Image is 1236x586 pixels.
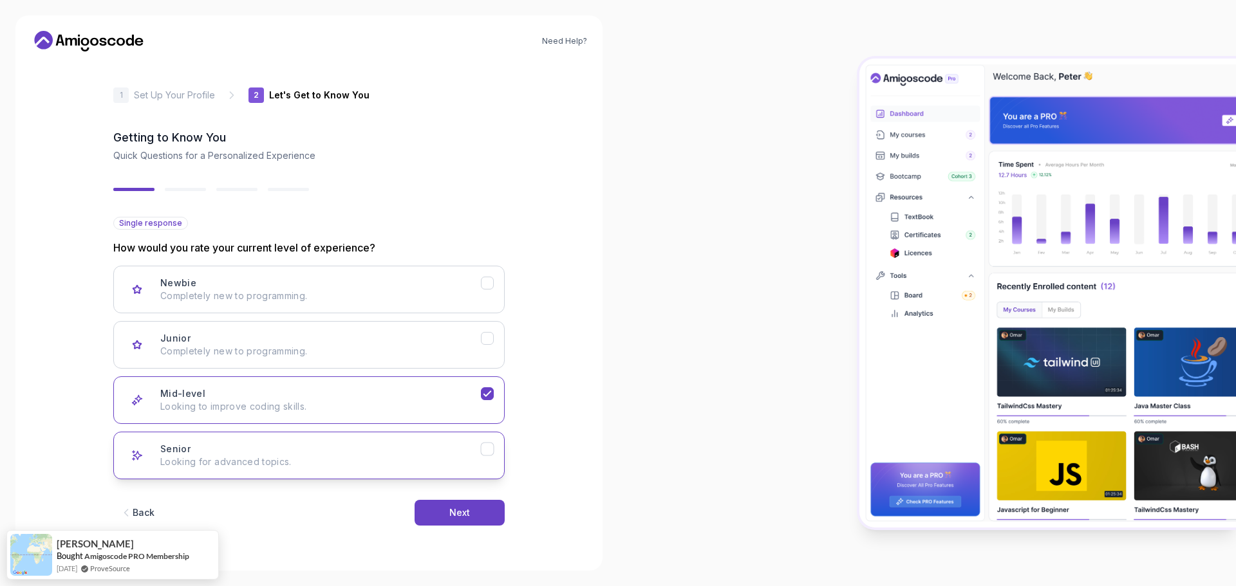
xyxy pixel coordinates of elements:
p: Set Up Your Profile [134,89,215,102]
span: Single response [119,218,182,228]
img: Amigoscode Dashboard [859,59,1236,527]
button: Mid-level [113,376,505,424]
img: provesource social proof notification image [10,534,52,576]
button: Back [113,500,161,526]
h3: Newbie [160,277,196,289]
p: Completely new to programming. [160,345,481,358]
span: [DATE] [57,563,77,574]
div: Back [133,506,154,519]
button: Next [415,500,505,526]
button: Senior [113,432,505,479]
h3: Mid-level [160,387,205,400]
p: Looking for advanced topics. [160,455,481,468]
a: ProveSource [90,563,130,574]
p: Quick Questions for a Personalized Experience [113,149,505,162]
p: 1 [120,91,123,99]
a: Need Help? [542,36,587,46]
p: Completely new to programming. [160,289,481,302]
a: Amigoscode PRO Membership [84,551,189,561]
span: [PERSON_NAME] [57,538,134,549]
h3: Senior [160,443,191,455]
a: Home link [31,31,147,51]
p: Let's Get to Know You [269,89,370,102]
button: Newbie [113,266,505,313]
p: Looking to improve coding skills. [160,400,481,413]
p: 2 [254,91,259,99]
div: Next [449,506,470,519]
h2: Getting to Know You [113,129,505,147]
h3: Junior [160,332,191,345]
button: Junior [113,321,505,369]
span: Bought [57,551,83,561]
p: How would you rate your current level of experience? [113,240,505,255]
